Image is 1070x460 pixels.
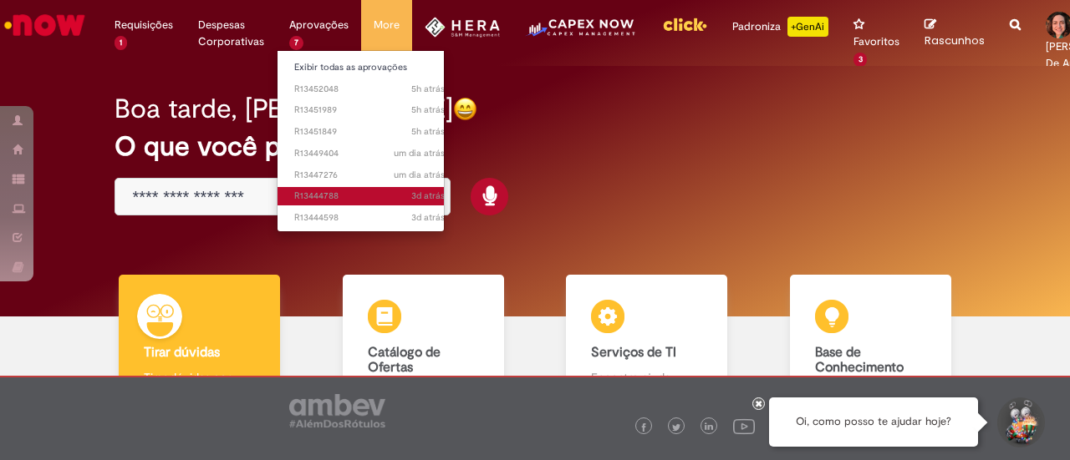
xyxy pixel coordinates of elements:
[411,190,445,202] span: 3d atrás
[733,415,755,437] img: logo_footer_youtube.png
[925,18,985,48] a: Rascunhos
[411,83,445,95] time: 27/08/2025 11:52:02
[374,17,400,33] span: More
[294,211,445,225] span: R13444598
[294,169,445,182] span: R13447276
[853,53,868,67] span: 3
[394,147,445,159] time: 26/08/2025 16:16:08
[411,190,445,202] time: 25/08/2025 14:56:17
[759,275,983,419] a: Base de Conhecimento Consulte e aprenda
[294,83,445,96] span: R13452048
[277,50,445,232] ul: Aprovações
[787,17,828,37] p: +GenAi
[525,17,636,50] img: CapexLogo5.png
[591,344,676,361] b: Serviços de TI
[394,169,445,181] span: um dia atrás
[591,369,702,386] p: Encontre ajuda
[278,80,461,99] a: Aberto R13452048 :
[289,394,385,427] img: logo_footer_ambev_rotulo_gray.png
[144,369,255,402] p: Tirar dúvidas com Lupi Assist e Gen Ai
[115,17,173,33] span: Requisições
[115,132,955,161] h2: O que você procura hoje?
[294,125,445,139] span: R13451849
[115,94,453,124] h2: Boa tarde, [PERSON_NAME]
[278,187,461,205] a: Aberto R13444788 :
[278,123,461,141] a: Aberto R13451849 :
[115,36,127,50] span: 1
[411,211,445,224] time: 25/08/2025 14:30:01
[88,275,312,419] a: Tirar dúvidas Tirar dúvidas com Lupi Assist e Gen Ai
[411,211,445,224] span: 3d atrás
[995,397,1045,447] button: Iniciar Conversa de Suporte
[278,166,461,185] a: Aberto R13447276 :
[925,33,985,48] span: Rascunhos
[732,17,828,37] div: Padroniza
[278,58,461,77] a: Exibir todas as aprovações
[705,422,713,432] img: logo_footer_linkedin.png
[294,190,445,203] span: R13444788
[278,101,461,119] a: Aberto R13451989 :
[394,169,445,181] time: 26/08/2025 10:10:52
[411,83,445,95] span: 5h atrás
[289,36,303,50] span: 7
[289,17,349,33] span: Aprovações
[639,423,648,432] img: logo_footer_facebook.png
[769,397,978,447] div: Oi, como posso te ajudar hoje?
[672,423,680,432] img: logo_footer_twitter.png
[411,104,445,116] span: 5h atrás
[312,275,536,419] a: Catálogo de Ofertas Abra uma solicitação
[662,12,707,37] img: click_logo_yellow_360x200.png
[278,144,461,163] a: Aberto R13449404 :
[453,97,477,121] img: happy-face.png
[294,147,445,160] span: R13449404
[394,147,445,159] span: um dia atrás
[2,8,88,42] img: ServiceNow
[425,17,501,38] img: HeraLogo.png
[368,344,441,376] b: Catálogo de Ofertas
[411,104,445,116] time: 27/08/2025 11:42:39
[853,33,899,50] span: Favoritos
[144,344,220,361] b: Tirar dúvidas
[198,17,264,50] span: Despesas Corporativas
[535,275,759,419] a: Serviços de TI Encontre ajuda
[294,104,445,117] span: R13451989
[815,344,904,376] b: Base de Conhecimento
[411,125,445,138] span: 5h atrás
[411,125,445,138] time: 27/08/2025 11:21:58
[278,209,461,227] a: Aberto R13444598 :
